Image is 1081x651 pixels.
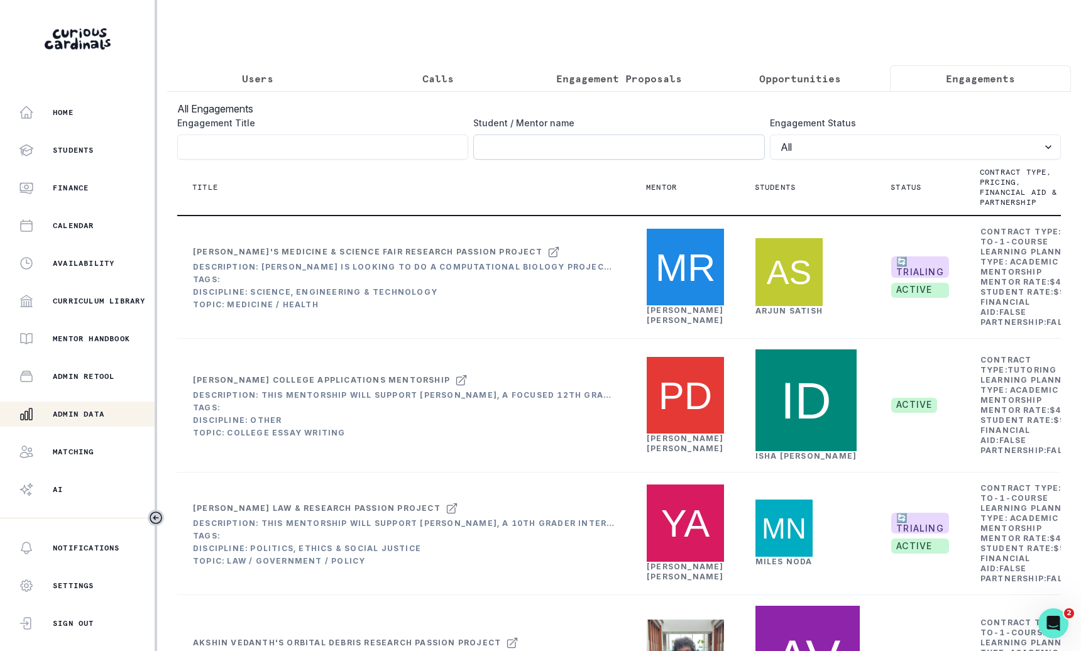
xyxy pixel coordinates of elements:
[1050,533,1067,543] b: $ 40
[980,226,1075,328] td: Contract Type: Learning Planner Type: Mentor Rate: Student Rate: Financial Aid: Partnership:
[1050,277,1067,287] b: $ 40
[177,116,461,129] label: Engagement Title
[148,510,164,526] button: Toggle sidebar
[891,182,921,192] p: Status
[647,562,724,581] a: [PERSON_NAME] [PERSON_NAME]
[999,564,1027,573] b: false
[556,71,682,86] p: Engagement Proposals
[980,513,1059,533] b: Academic Mentorship
[193,275,615,285] div: Tags:
[193,428,615,438] div: Topic: College Essay Writing
[193,375,450,385] div: [PERSON_NAME] College Applications Mentorship
[193,247,542,257] div: [PERSON_NAME]'s Medicine & Science Fair Research Passion Project
[53,183,89,193] p: Finance
[647,305,724,325] a: [PERSON_NAME] [PERSON_NAME]
[646,182,677,192] p: Mentor
[1046,574,1074,583] b: false
[1046,317,1074,327] b: false
[1050,405,1067,415] b: $ 40
[53,484,63,495] p: AI
[980,257,1059,276] b: Academic Mentorship
[53,581,94,591] p: Settings
[946,71,1015,86] p: Engagements
[53,334,130,344] p: Mentor Handbook
[422,71,454,86] p: Calls
[1053,287,1071,297] b: $ 95
[193,503,441,513] div: [PERSON_NAME] Law & Research Passion Project
[1046,446,1074,455] b: false
[53,221,94,231] p: Calendar
[1053,544,1071,553] b: $ 95
[193,531,615,541] div: Tags:
[53,371,114,381] p: Admin Retool
[891,256,949,278] span: 🔄 TRIALING
[45,28,111,50] img: Curious Cardinals Logo
[980,227,1073,246] b: 1-to-1-course
[980,483,1075,584] td: Contract Type: Learning Planner Type: Mentor Rate: Student Rate: Financial Aid: Partnership:
[891,398,937,413] span: active
[980,385,1059,405] b: Academic Mentorship
[53,618,94,628] p: Sign Out
[755,306,823,315] a: Arjun Satish
[192,182,218,192] p: Title
[980,167,1060,207] p: Contract type, pricing, financial aid & partnership
[53,145,94,155] p: Students
[891,539,949,554] span: active
[473,116,757,129] label: Student / Mentor name
[755,182,796,192] p: Students
[193,390,615,400] div: Description: This mentorship will support [PERSON_NAME], a focused 12th grader with clear medical...
[1053,415,1071,425] b: $ 95
[193,300,615,310] div: Topic: Medicine / Health
[980,618,1073,637] b: 1-to-1-course
[193,544,615,554] div: Discipline: Politics, Ethics & Social Justice
[193,518,615,528] div: Description: This mentorship will support [PERSON_NAME], a 10th grader interested in pre-law, in ...
[999,435,1027,445] b: false
[193,403,615,413] div: Tags:
[980,483,1073,503] b: 1-to-1-course
[755,451,857,461] a: Isha [PERSON_NAME]
[177,101,1061,116] h3: All Engagements
[53,543,120,553] p: Notifications
[193,556,615,566] div: Topic: Law / Government / Policy
[759,71,841,86] p: Opportunities
[53,447,94,457] p: Matching
[193,415,615,425] div: Discipline: Other
[755,557,813,566] a: Miles Noda
[242,71,273,86] p: Users
[770,116,1053,129] label: Engagement Status
[193,262,615,272] div: Description: [PERSON_NAME] is looking to do a computational biology project and needs a mentor w ...
[1038,608,1068,638] iframe: Intercom live chat
[980,354,1075,456] td: Contract Type: Learning Planner Type: Mentor Rate: Student Rate: Financial Aid: Partnership:
[891,513,949,534] span: 🔄 TRIALING
[1007,365,1057,375] b: tutoring
[193,638,501,648] div: Akshin Vedanth's Orbital Debris Research Passion Project
[53,409,104,419] p: Admin Data
[891,283,949,298] span: active
[53,296,146,306] p: Curriculum Library
[53,107,74,118] p: Home
[193,287,615,297] div: Discipline: Science, Engineering & Technology
[647,434,724,453] a: [PERSON_NAME] [PERSON_NAME]
[53,258,114,268] p: Availability
[1064,608,1074,618] span: 2
[999,307,1027,317] b: false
